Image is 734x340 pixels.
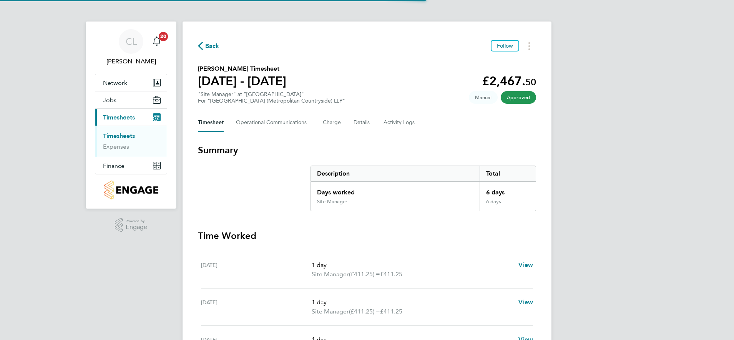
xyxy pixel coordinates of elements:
a: Expenses [103,143,129,150]
div: "Site Manager" at "[GEOGRAPHIC_DATA]" [198,91,345,104]
div: Summary [311,166,536,211]
div: [DATE] [201,298,312,316]
button: Jobs [95,91,167,108]
button: Operational Communications [236,113,311,132]
span: £411.25 [380,308,402,315]
div: 6 days [480,199,536,211]
span: View [518,299,533,306]
img: countryside-properties-logo-retina.png [104,181,158,199]
button: Back [198,41,219,51]
span: Site Manager [312,307,349,316]
span: Finance [103,162,125,169]
span: Network [103,79,127,86]
button: Timesheets [95,109,167,126]
div: Description [311,166,480,181]
a: Go to home page [95,181,167,199]
span: This timesheet has been approved. [501,91,536,104]
a: Timesheets [103,132,135,139]
span: (£411.25) = [349,308,380,315]
a: View [518,298,533,307]
button: Follow [491,40,519,51]
nav: Main navigation [86,22,176,209]
span: Engage [126,224,147,231]
div: Days worked [311,182,480,199]
h3: Summary [198,144,536,156]
span: Jobs [103,96,116,104]
button: Network [95,74,167,91]
div: Site Manager [317,199,347,205]
div: [DATE] [201,260,312,279]
span: View [518,261,533,269]
a: CL[PERSON_NAME] [95,29,167,66]
h3: Time Worked [198,230,536,242]
span: 50 [525,76,536,88]
h2: [PERSON_NAME] Timesheet [198,64,286,73]
span: Timesheets [103,114,135,121]
button: Timesheets Menu [522,40,536,52]
div: Total [480,166,536,181]
span: Site Manager [312,270,349,279]
div: 6 days [480,182,536,199]
span: CL [126,36,137,46]
div: Timesheets [95,126,167,157]
button: Charge [323,113,341,132]
button: Finance [95,157,167,174]
p: 1 day [312,298,512,307]
a: 20 [149,29,164,54]
h1: [DATE] - [DATE] [198,73,286,89]
span: This timesheet was manually created. [469,91,498,104]
button: Activity Logs [384,113,416,132]
p: 1 day [312,260,512,270]
span: Chay Lee-Wo [95,57,167,66]
app-decimal: £2,467. [482,74,536,88]
button: Timesheet [198,113,224,132]
span: £411.25 [380,270,402,278]
a: View [518,260,533,270]
span: (£411.25) = [349,270,380,278]
span: Powered by [126,218,147,224]
div: For "[GEOGRAPHIC_DATA] (Metropolitan Countryside) LLP" [198,98,345,104]
span: Follow [497,42,513,49]
span: 20 [159,32,168,41]
a: Powered byEngage [115,218,148,232]
button: Details [354,113,371,132]
span: Back [205,41,219,51]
